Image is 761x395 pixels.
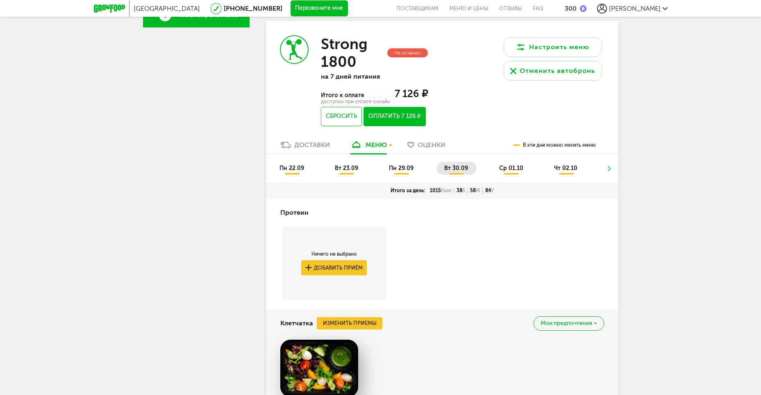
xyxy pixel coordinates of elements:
span: 7 126 ₽ [395,88,428,100]
span: У [491,188,494,193]
span: Мои предпочтения [541,320,592,326]
button: Сбросить [321,107,361,126]
button: Отменить автобронь [504,61,602,81]
span: вт 23.09 [335,165,358,172]
span: Итого к оплате [321,92,365,99]
div: 38 [454,187,468,194]
span: вт 30.09 [444,165,468,172]
div: доступно при оплате онлайн [321,100,427,104]
button: Добавить приём [301,260,367,275]
span: [GEOGRAPHIC_DATA] [134,5,200,12]
h3: Strong 1800 [321,35,385,70]
div: В эти дни можно менять меню [513,137,596,154]
div: Ничего не выбрано [301,251,367,257]
div: Отменить автобронь [520,66,595,76]
div: Итого за день: [388,187,427,194]
span: [PERSON_NAME] [609,5,661,12]
div: Доставки [294,141,330,149]
div: 58 [468,187,483,194]
span: Ж [476,188,480,193]
button: Изменить приемы [317,317,382,329]
button: Оплатить 7 126 ₽ [363,107,425,126]
span: пн 22.09 [279,165,304,172]
div: 300 [565,5,577,12]
h4: Протеин [280,205,309,220]
a: [PHONE_NUMBER] [224,5,282,12]
span: чт 02.10 [554,165,577,172]
span: Б [462,188,465,193]
img: bonus_b.cdccf46.png [580,5,586,12]
p: на 7 дней питания [321,73,427,80]
div: Не оплачен [387,48,428,58]
button: Перезвоните мне [291,0,348,17]
div: 1015 [427,187,454,194]
h4: Клетчатка [280,316,313,331]
span: Ккал [441,188,452,193]
span: пн 29.09 [389,165,413,172]
span: ср 01.10 [499,165,523,172]
button: Настроить меню [504,37,602,57]
div: меню [366,141,387,149]
a: меню [346,141,391,154]
a: Доставки [276,141,334,154]
span: Оценки [418,141,445,149]
a: Оценки [403,141,450,154]
div: 84 [483,187,496,194]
